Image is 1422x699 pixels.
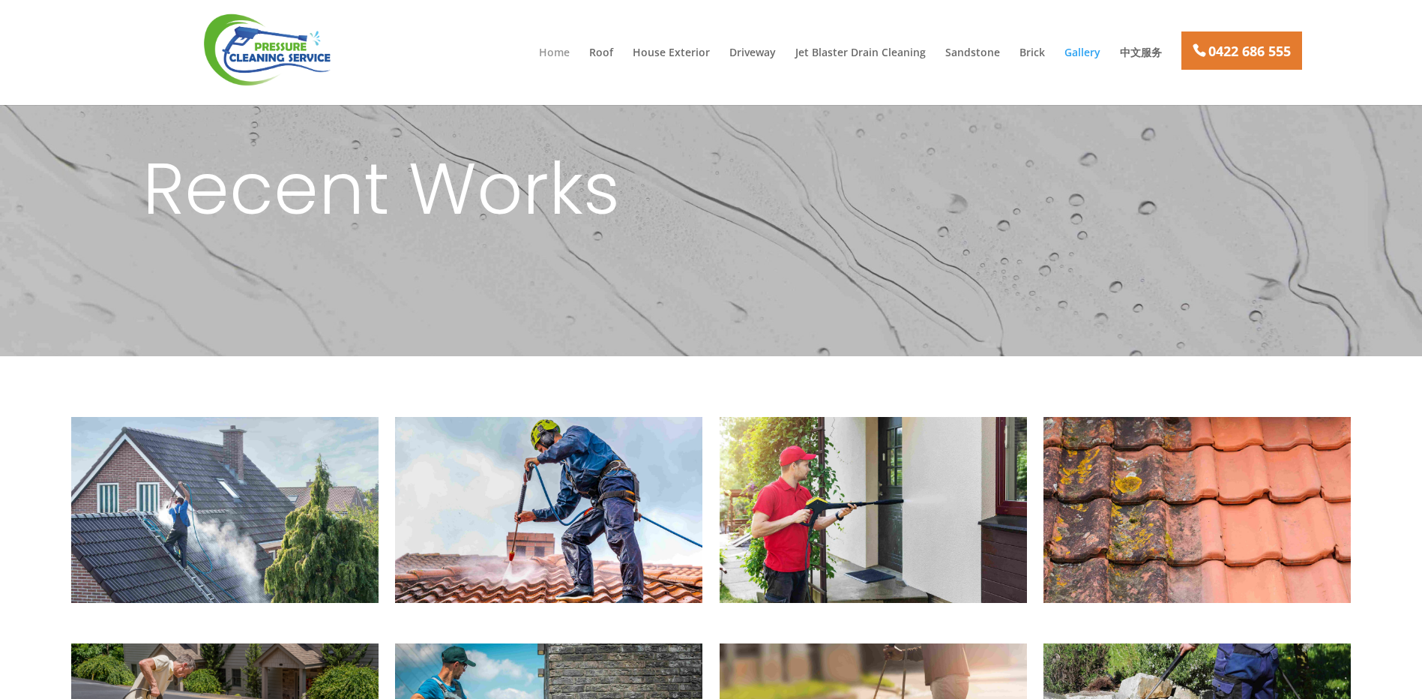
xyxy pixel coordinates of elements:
[1019,47,1045,73] a: Brick
[795,47,926,73] a: Jet Blaster Drain Cleaning
[539,47,570,73] a: Home
[633,47,710,73] a: House Exterior
[1064,47,1100,73] a: Gallery
[142,142,880,242] h1: Recent Works
[945,47,1000,73] a: Sandstone
[589,47,613,73] a: Roof
[1181,31,1302,70] a: 0422 686 555
[1120,47,1162,73] a: 中文服务
[202,11,334,86] img: Pressure Cleaning
[729,47,776,73] a: Driveway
